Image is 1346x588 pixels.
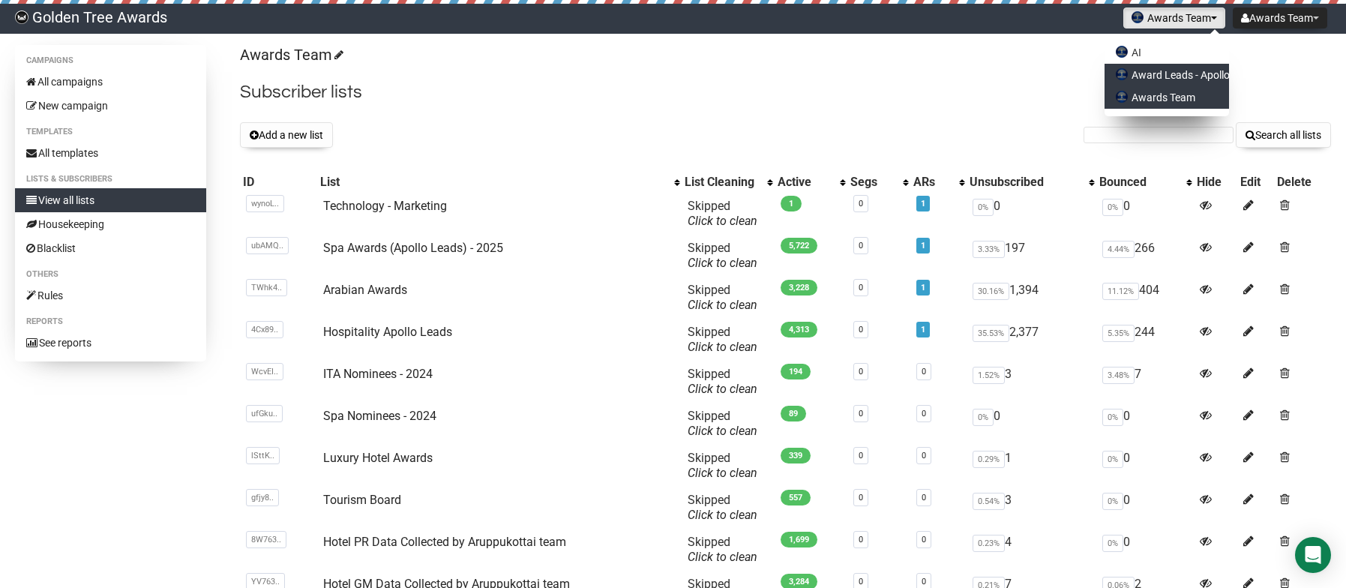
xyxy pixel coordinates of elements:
[1102,451,1123,468] span: 0%
[781,448,811,463] span: 339
[859,367,863,376] a: 0
[246,447,280,464] span: lSttK..
[688,550,757,564] a: Click to clean
[859,283,863,292] a: 0
[688,256,757,270] a: Click to clean
[967,277,1096,319] td: 1,394
[922,367,926,376] a: 0
[922,535,926,544] a: 0
[15,283,206,307] a: Rules
[15,188,206,212] a: View all lists
[688,325,757,354] span: Skipped
[973,367,1005,384] span: 1.52%
[967,487,1096,529] td: 3
[15,70,206,94] a: All campaigns
[922,451,926,460] a: 0
[688,409,757,438] span: Skipped
[323,241,503,255] a: Spa Awards (Apollo Leads) - 2025
[15,141,206,165] a: All templates
[688,367,757,396] span: Skipped
[1096,529,1194,571] td: 0
[922,409,926,418] a: 0
[15,236,206,260] a: Blacklist
[1102,409,1123,426] span: 0%
[1132,11,1144,23] img: favicons
[973,451,1005,468] span: 0.29%
[240,79,1331,106] h2: Subscriber lists
[15,10,28,24] img: f8b559bad824ed76f7defaffbc1b54fa
[1123,7,1225,28] button: Awards Team
[1116,68,1128,80] img: favicons
[859,241,863,250] a: 0
[1116,91,1128,103] img: favicons
[323,451,433,465] a: Luxury Hotel Awards
[246,489,279,506] span: gfjy8..
[1096,277,1194,319] td: 404
[682,172,775,193] th: List Cleaning: No sort applied, activate to apply an ascending sort
[317,172,682,193] th: List: No sort applied, activate to apply an ascending sort
[323,493,401,507] a: Tourism Board
[859,451,863,460] a: 0
[778,175,832,190] div: Active
[1102,535,1123,552] span: 0%
[973,199,994,216] span: 0%
[685,175,760,190] div: List Cleaning
[967,403,1096,445] td: 0
[323,535,566,549] a: Hotel PR Data Collected by Aruppukottai team
[688,535,757,564] span: Skipped
[1096,361,1194,403] td: 7
[1096,487,1194,529] td: 0
[967,319,1096,361] td: 2,377
[967,193,1096,235] td: 0
[913,175,952,190] div: ARs
[1236,122,1331,148] button: Search all lists
[688,451,757,480] span: Skipped
[859,577,863,586] a: 0
[246,363,283,380] span: WcvEI..
[921,283,925,292] a: 1
[15,170,206,188] li: Lists & subscribers
[243,175,314,190] div: ID
[246,195,284,212] span: wynoL..
[1274,172,1331,193] th: Delete: No sort applied, sorting is disabled
[967,172,1096,193] th: Unsubscribed: No sort applied, activate to apply an ascending sort
[1102,241,1135,258] span: 4.44%
[967,361,1096,403] td: 3
[781,490,811,505] span: 557
[1105,41,1229,64] a: AI
[922,577,926,586] a: 0
[320,175,667,190] div: List
[688,466,757,480] a: Click to clean
[688,382,757,396] a: Click to clean
[1102,493,1123,510] span: 0%
[781,280,817,295] span: 3,228
[781,238,817,253] span: 5,722
[688,508,757,522] a: Click to clean
[967,529,1096,571] td: 4
[921,325,925,334] a: 1
[15,123,206,141] li: Templates
[1102,283,1139,300] span: 11.12%
[859,199,863,208] a: 0
[688,283,757,312] span: Skipped
[1197,175,1234,190] div: Hide
[922,493,926,502] a: 0
[967,445,1096,487] td: 1
[1096,235,1194,277] td: 266
[1102,367,1135,384] span: 3.48%
[240,46,341,64] a: Awards Team
[973,409,994,426] span: 0%
[246,279,287,296] span: TWhk4..
[15,313,206,331] li: Reports
[1295,537,1331,573] div: Open Intercom Messenger
[15,331,206,355] a: See reports
[688,199,757,228] span: Skipped
[323,409,436,423] a: Spa Nominees - 2024
[688,340,757,354] a: Click to clean
[910,172,967,193] th: ARs: No sort applied, activate to apply an ascending sort
[688,424,757,438] a: Click to clean
[323,367,433,381] a: ITA Nominees - 2024
[15,94,206,118] a: New campaign
[688,493,757,522] span: Skipped
[688,214,757,228] a: Click to clean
